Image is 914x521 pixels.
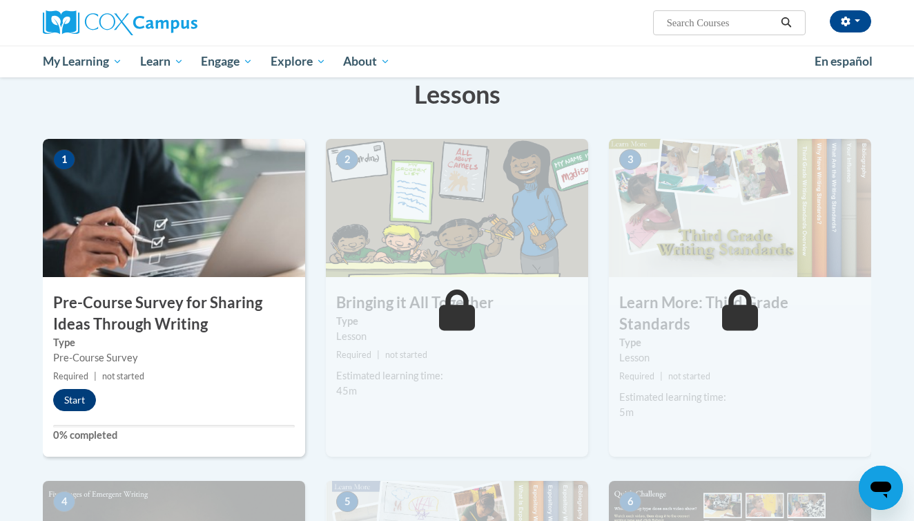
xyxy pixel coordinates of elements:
[22,46,892,77] div: Main menu
[619,491,641,512] span: 6
[336,314,578,329] label: Type
[336,350,371,360] span: Required
[140,53,184,70] span: Learn
[262,46,335,77] a: Explore
[336,491,358,512] span: 5
[619,371,654,381] span: Required
[619,149,641,170] span: 3
[53,335,295,350] label: Type
[43,139,305,277] img: Course Image
[336,385,357,397] span: 45m
[43,10,305,35] a: Cox Campus
[619,406,634,418] span: 5m
[53,149,75,170] span: 1
[271,53,326,70] span: Explore
[619,350,861,366] div: Lesson
[336,329,578,344] div: Lesson
[335,46,400,77] a: About
[53,371,88,381] span: Required
[131,46,193,77] a: Learn
[609,292,871,335] h3: Learn More: Third Grade Standards
[326,139,588,277] img: Course Image
[53,491,75,512] span: 4
[377,350,380,360] span: |
[201,53,253,70] span: Engage
[815,54,873,68] span: En español
[668,371,710,381] span: not started
[665,15,776,31] input: Search Courses
[336,149,358,170] span: 2
[859,466,903,510] iframe: Button to launch messaging window
[94,371,97,381] span: |
[53,389,96,411] button: Start
[43,292,305,335] h3: Pre-Course Survey for Sharing Ideas Through Writing
[830,10,871,32] button: Account Settings
[776,15,797,31] button: Search
[343,53,390,70] span: About
[102,371,144,381] span: not started
[619,390,861,405] div: Estimated learning time:
[43,53,122,70] span: My Learning
[53,428,295,443] label: 0% completed
[385,350,427,360] span: not started
[660,371,663,381] span: |
[619,335,861,350] label: Type
[53,350,295,366] div: Pre-Course Survey
[43,10,197,35] img: Cox Campus
[34,46,131,77] a: My Learning
[806,47,882,76] a: En español
[43,77,871,111] h3: Lessons
[336,368,578,383] div: Estimated learning time:
[192,46,262,77] a: Engage
[326,292,588,314] h3: Bringing it All Together
[609,139,871,277] img: Course Image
